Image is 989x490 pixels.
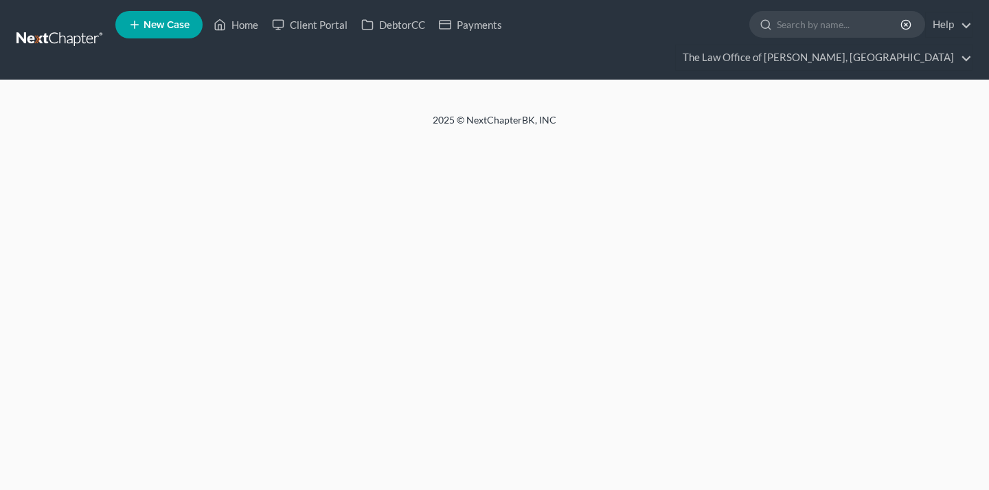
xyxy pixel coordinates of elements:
[103,113,886,138] div: 2025 © NextChapterBK, INC
[265,12,354,37] a: Client Portal
[432,12,509,37] a: Payments
[354,12,432,37] a: DebtorCC
[207,12,265,37] a: Home
[676,45,972,70] a: The Law Office of [PERSON_NAME], [GEOGRAPHIC_DATA]
[926,12,972,37] a: Help
[777,12,902,37] input: Search by name...
[144,20,190,30] span: New Case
